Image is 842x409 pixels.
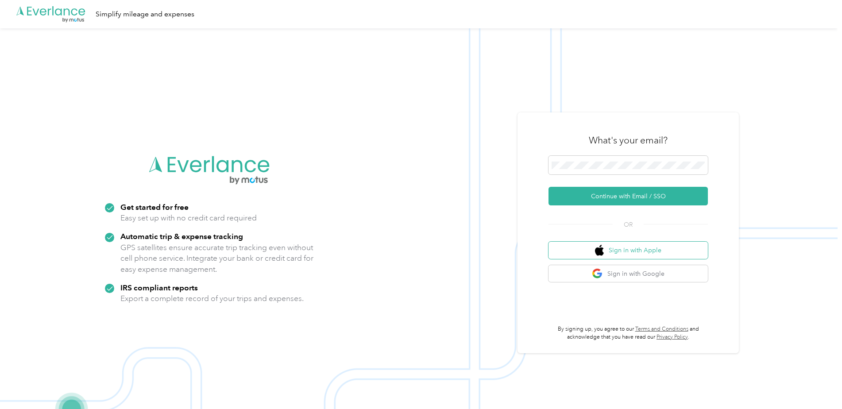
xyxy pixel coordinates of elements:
[548,325,708,341] p: By signing up, you agree to our and acknowledge that you have read our .
[613,220,644,229] span: OR
[592,268,603,279] img: google logo
[96,9,194,20] div: Simplify mileage and expenses
[120,242,314,275] p: GPS satellites ensure accurate trip tracking even without cell phone service. Integrate your bank...
[548,242,708,259] button: apple logoSign in with Apple
[657,334,688,340] a: Privacy Policy
[120,232,243,241] strong: Automatic trip & expense tracking
[120,202,189,212] strong: Get started for free
[635,326,688,332] a: Terms and Conditions
[595,245,604,256] img: apple logo
[120,212,257,224] p: Easy set up with no credit card required
[120,293,304,304] p: Export a complete record of your trips and expenses.
[589,134,668,147] h3: What's your email?
[120,283,198,292] strong: IRS compliant reports
[548,187,708,205] button: Continue with Email / SSO
[548,265,708,282] button: google logoSign in with Google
